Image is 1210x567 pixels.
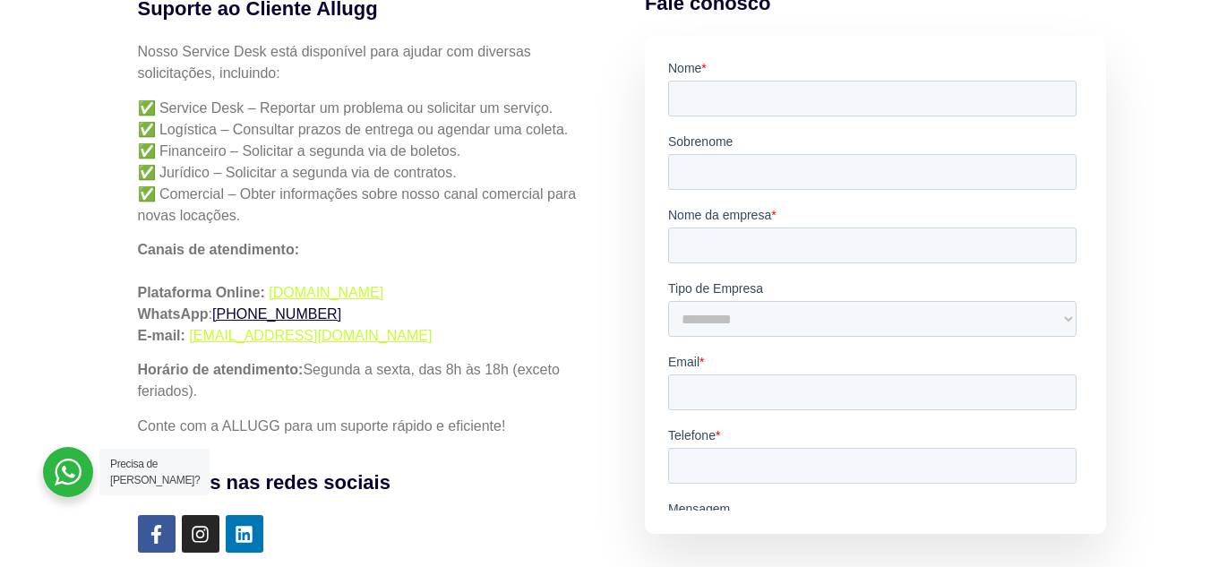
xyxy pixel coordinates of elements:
p: Segunda a sexta, das 8h às 18h (exceto feriados). [138,359,593,402]
a: [EMAIL_ADDRESS][DOMAIN_NAME] [189,328,432,343]
a: [PHONE_NUMBER] [212,306,341,322]
strong: Horário de atendimento: [138,362,304,377]
div: Widget de chat [1120,481,1210,567]
p: : [138,239,593,347]
p: ✅ Service Desk – Reportar um problema ou solicitar um serviço. ✅ Logística – Consultar prazos de ... [138,98,593,227]
p: Conte com a ALLUGG para um suporte rápido e eficiente! [138,416,593,437]
a: [DOMAIN_NAME] [269,285,383,300]
strong: WhatsApp [138,306,209,322]
iframe: Chat Widget [1120,481,1210,567]
strong: Canais de atendimento: [138,242,299,257]
span: Precisa de [PERSON_NAME]? [110,458,200,486]
strong: Plataforma Online: [138,285,265,300]
iframe: Form 0 [668,59,1084,511]
h4: Siga-nos nas redes sociais [138,468,593,497]
strong: E-mail: [138,328,185,343]
p: Nosso Service Desk está disponível para ajudar com diversas solicitações, incluindo: [138,41,593,84]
